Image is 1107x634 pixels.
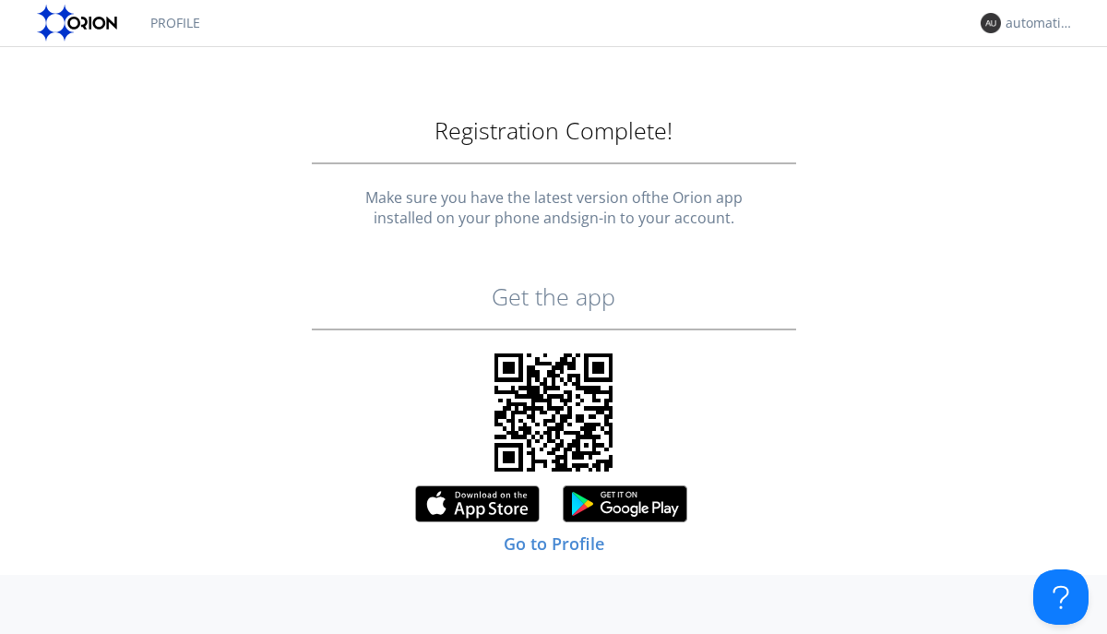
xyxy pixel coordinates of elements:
img: 373638.png [981,13,1001,33]
img: googleplay.svg [563,485,692,531]
img: qrcode.svg [494,353,613,472]
h1: Registration Complete! [18,118,1089,144]
img: orion-labs-logo.svg [37,5,123,42]
div: Make sure you have the latest version of the Orion app installed on your phone and sign-in to you... [18,187,1089,230]
a: Go to Profile [504,532,604,555]
h2: Get the app [18,284,1089,310]
div: automation+usermanager+1755801039 [1006,14,1075,32]
img: appstore.svg [415,485,544,531]
iframe: Toggle Customer Support [1033,569,1089,625]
